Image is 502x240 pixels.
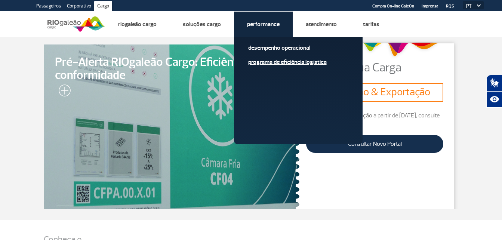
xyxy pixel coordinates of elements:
a: Corporativo [64,1,94,13]
a: Tarifas [363,21,379,28]
a: Desempenho Operacional [248,44,348,52]
a: Cargo [94,1,112,13]
img: leia-mais [55,84,71,99]
button: Abrir tradutor de língua de sinais. [486,75,502,91]
a: RQS [446,4,454,9]
a: Compra On-line GaleOn [372,4,414,9]
a: Imprensa [422,4,438,9]
button: Abrir recursos assistivos. [486,91,502,108]
a: Atendimento [306,21,337,28]
a: Consultar Novo Portal [306,135,443,153]
a: Soluções Cargo [183,21,221,28]
div: Plugin de acessibilidade da Hand Talk. [486,75,502,108]
img: grafismo [308,39,441,62]
a: Passageiros [33,1,64,13]
a: Performance [247,21,280,28]
h3: Importação & Exportação [309,86,440,99]
span: Pré-Alerta RIOgaleão Cargo: Eficiência e conformidade [55,56,288,82]
p: Para dados de exportação a partir de [DATE], consulte o novo portal: [306,111,443,129]
p: Rastreie sua Carga [309,62,459,74]
a: Programa de Eficiência Logística [248,58,348,66]
a: Pré-Alerta RIOgaleão Cargo: Eficiência e conformidade [44,44,299,209]
a: Riogaleão Cargo [118,21,157,28]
